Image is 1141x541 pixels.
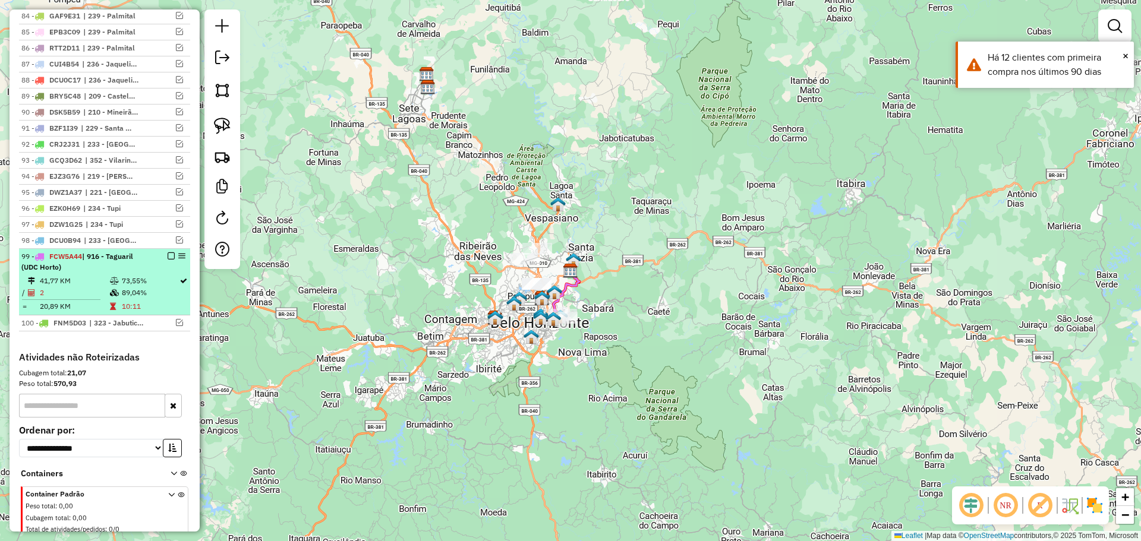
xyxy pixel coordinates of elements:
a: Nova sessão e pesquisa [210,14,234,41]
button: Ordem crescente [163,439,182,457]
em: Visualizar rota [176,220,183,227]
span: DSK5B59 [49,107,80,116]
td: 2 [39,287,109,299]
span: Total de atividades/pedidos [26,525,105,533]
span: × [1123,49,1129,62]
div: Cubagem total: [19,368,190,378]
span: Cubagem total [26,514,69,522]
span: 239 - Palmital [83,11,138,21]
span: : [69,514,71,522]
span: 94 - [21,172,80,181]
a: Zoom in [1116,488,1134,506]
span: RTT2D11 [49,43,80,52]
span: DCU0B94 [49,236,81,245]
em: Visualizar rota [176,156,183,163]
em: Visualizar rota [176,28,183,35]
span: : [55,502,57,510]
em: Visualizar rota [176,12,183,19]
div: Peso total: [19,378,190,389]
i: Total de Atividades [28,289,35,296]
label: Ordenar por: [19,423,190,437]
span: 234 - Tupi [86,219,140,230]
span: FCW5A44 [49,252,82,261]
span: FNM5D03 [53,318,86,327]
em: Visualizar rota [176,188,183,195]
span: 210 - Mineirão (UDC Glória) [83,107,138,118]
span: 209 - Castelo (UDC Glória), 210 - Mineirão (UDC Glória), 345 - Ouro Preto (UDC Glória) [84,91,138,102]
em: Visualizar rota [176,140,183,147]
span: 97 - [21,220,83,229]
span: 96 - [21,204,80,213]
span: | [925,531,926,540]
span: DCU0C17 [49,75,81,84]
img: Cross Dock [553,309,568,324]
em: Visualizar rota [176,319,183,326]
img: Fluxo de ruas [1060,496,1079,515]
strong: 570,93 [53,379,77,388]
span: 92 - [21,140,80,148]
img: Transit Point - 1 [533,308,549,323]
span: 98 - [21,236,81,245]
a: Criar modelo [210,175,234,201]
a: Exportar sessão [210,46,234,72]
span: 87 - [21,59,79,68]
span: CRJ2J31 [49,140,80,148]
img: CDD Santa Luzia [563,263,578,279]
span: 239 - Palmital [83,27,138,37]
span: 233 - São Gonsalo, 234 - Tupi [84,235,138,246]
span: 239 - Palmital [83,43,137,53]
span: 229 - Santa Rosa (UDC Glória) [81,123,135,134]
span: 233 - São Gonsalo, 942 - Vista do Sol / Paulo VI [83,139,137,150]
span: Containers [21,467,155,480]
span: 86 - [21,43,80,52]
img: Selecionar atividades - laço [214,118,231,134]
h4: Atividades não Roteirizadas [19,352,190,363]
span: 221 - Jardim dos Comerciarios (UDC Céu Azul) [85,187,140,198]
span: − [1121,507,1129,522]
a: Criar rota [209,144,235,170]
div: Atividade não roteirizada - ESCOLINHA DE FUTSAL AGUIA DOURADA LTDA [510,253,540,265]
em: Visualizar rota [176,124,183,131]
em: Visualizar rota [176,172,183,179]
span: : [105,525,107,533]
td: 89,04% [121,287,179,299]
div: Atividade não roteirizada - ARENA MORRO ALTO [522,243,552,255]
span: 100 - [21,318,86,327]
span: 236 - Jaqueline [84,75,138,86]
span: GAF9E31 [49,11,80,20]
span: BRY5C48 [49,91,81,100]
img: Exibir/Ocultar setores [1085,496,1104,515]
a: Exibir filtros [1103,14,1127,38]
img: CDD Sete Lagoas [420,80,436,95]
img: 212 UDC WCL Estoril [524,329,539,344]
i: % de utilização da cubagem [110,289,119,296]
i: Tempo total em rota [110,303,116,310]
em: Visualizar rota [176,108,183,115]
img: Warecloud Saudade [546,311,561,327]
span: 95 - [21,188,82,197]
td: / [21,287,27,299]
span: 219 - Maria Helena (UDC Céu Azul), 300 - Serra Verde (UDC Céu Azul) [83,171,137,182]
span: Peso total [26,502,55,510]
span: DWZ1A37 [49,188,82,197]
td: 10:11 [121,300,179,312]
span: 323 - Jabuticatubas [89,318,144,328]
span: Ocultar NR [991,491,1020,520]
img: Simulação- STA [535,289,550,305]
span: GCQ3D62 [49,156,82,164]
span: 0/0 [109,525,119,533]
span: DZW1G25 [49,220,83,229]
span: BZF1I39 [49,124,78,132]
span: 0,00 [59,502,73,510]
span: 234 - Tupi [83,203,138,214]
span: Exibir rótulo [1026,491,1054,520]
div: Atividade não roteirizada - NOSSO TRAYLLER LANCH [522,278,551,290]
button: Close [1123,47,1129,65]
span: 93 - [21,156,82,164]
em: Visualizar rota [176,92,183,99]
em: Visualizar rota [176,76,183,83]
img: PA Lagoa Santa [550,197,566,212]
i: Rota otimizada [180,277,187,284]
span: + [1121,489,1129,504]
img: Teste [534,290,550,306]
